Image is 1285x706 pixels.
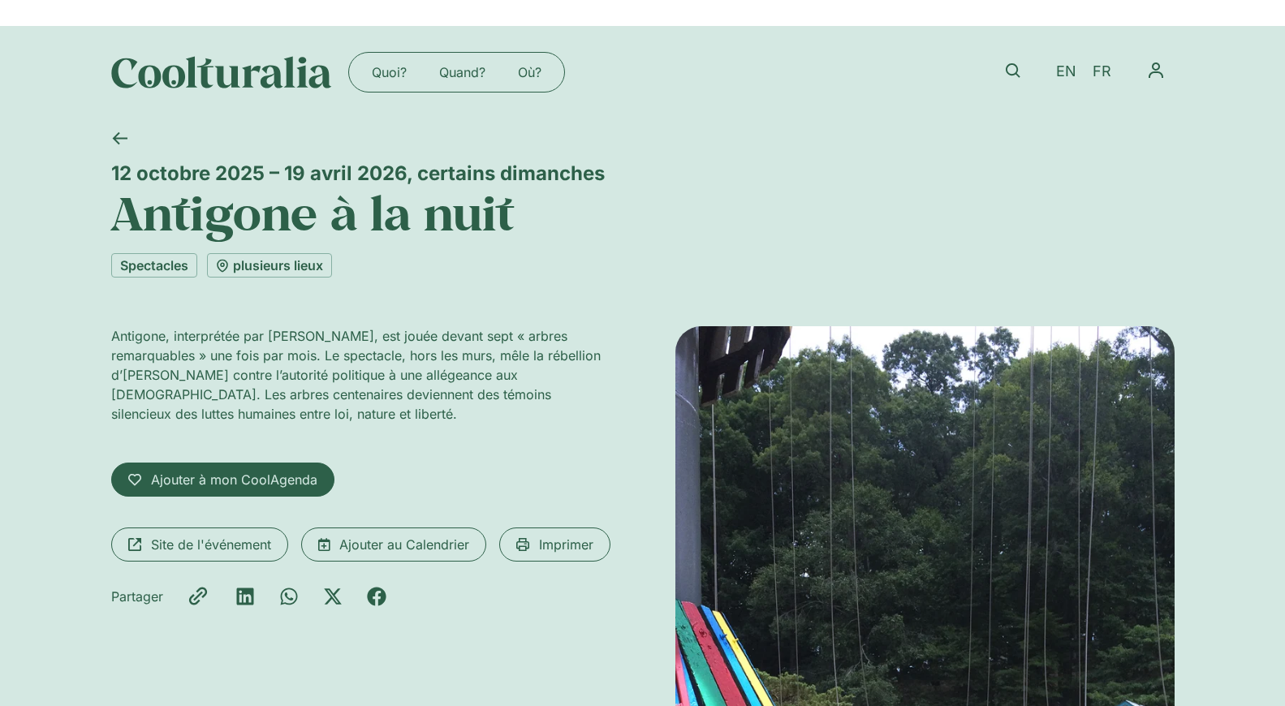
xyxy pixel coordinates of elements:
[1056,63,1076,80] span: EN
[1048,60,1084,84] a: EN
[499,527,610,562] a: Imprimer
[151,470,317,489] span: Ajouter à mon CoolAgenda
[1137,52,1175,89] nav: Menu
[1093,63,1111,80] span: FR
[301,527,486,562] a: Ajouter au Calendrier
[111,253,197,278] a: Spectacles
[235,587,255,606] div: Partager sur linkedin
[502,59,558,85] a: Où?
[423,59,502,85] a: Quand?
[111,326,610,424] p: Antigone, interprétée par [PERSON_NAME], est jouée devant sept « arbres remarquables » une fois p...
[111,463,334,497] a: Ajouter à mon CoolAgenda
[367,587,386,606] div: Partager sur facebook
[339,535,469,554] span: Ajouter au Calendrier
[151,535,271,554] span: Site de l'événement
[111,161,1175,185] div: 12 octobre 2025 – 19 avril 2026, certains dimanches
[111,185,1175,240] h1: Antigone à la nuit
[1137,52,1175,89] button: Permuter le menu
[111,527,288,562] a: Site de l'événement
[323,587,343,606] div: Partager sur x-twitter
[279,587,299,606] div: Partager sur whatsapp
[111,587,163,606] div: Partager
[539,535,593,554] span: Imprimer
[1084,60,1119,84] a: FR
[207,253,332,278] a: plusieurs lieux
[356,59,558,85] nav: Menu
[356,59,423,85] a: Quoi?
